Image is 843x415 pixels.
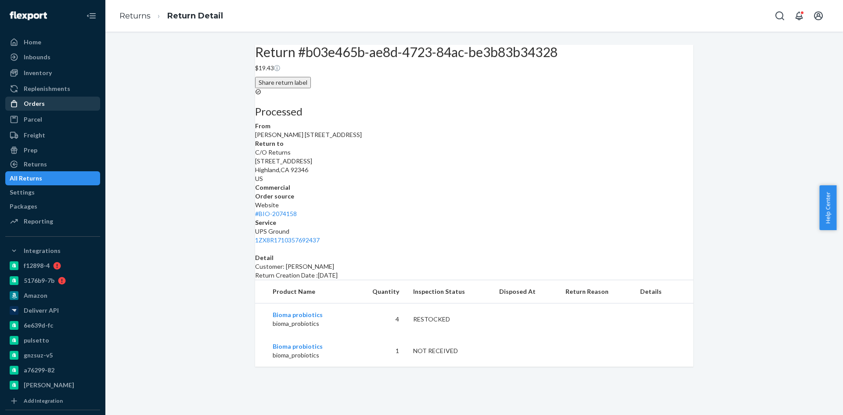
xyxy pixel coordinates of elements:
div: RESTOCKED [413,315,485,324]
a: f12898-4 [5,259,100,273]
p: Customer: [PERSON_NAME] [255,262,693,271]
div: gnzsuz-v5 [24,351,53,360]
div: Settings [10,188,35,197]
a: Add Integration [5,396,100,406]
a: Bioma probiotics [273,343,323,350]
a: All Returns [5,171,100,185]
div: All Returns [10,174,42,183]
div: Packages [10,202,37,211]
button: Help Center [819,185,836,230]
a: Replenishments [5,82,100,96]
p: US [255,174,693,183]
div: [PERSON_NAME] [24,381,74,390]
div: Freight [24,131,45,140]
div: 6e639d-fc [24,321,53,330]
a: Parcel [5,112,100,126]
div: pulsetto [24,336,49,345]
td: 4 [353,303,406,336]
ol: breadcrumbs [112,3,230,29]
h2: Return #b03e465b-ae8d-4723-84ac-be3b83b34328 [255,45,693,59]
a: Bioma probiotics [273,311,323,318]
a: Reporting [5,214,100,228]
button: Open notifications [790,7,808,25]
div: f12898-4 [24,261,50,270]
a: Returns [119,11,151,21]
th: Details [633,280,693,303]
dt: Order source [255,192,693,201]
a: Deliverr API [5,303,100,318]
th: Quantity [353,280,406,303]
a: Orders [5,97,100,111]
dt: From [255,122,693,130]
p: [STREET_ADDRESS] [255,157,693,166]
button: Open account menu [810,7,827,25]
span: UPS Ground [255,227,289,235]
div: Amazon [24,291,47,300]
strong: Commercial [255,184,290,191]
dt: Return to [255,139,693,148]
div: Inventory [24,69,52,77]
a: Inventory [5,66,100,80]
dt: Service [255,218,693,227]
div: a76299-82 [24,366,54,375]
div: Replenishments [24,84,70,93]
a: #BIO-2074158 [255,210,297,217]
a: 6e639d-fc [5,318,100,332]
a: Amazon [5,289,100,303]
a: Inbounds [5,50,100,64]
a: gnzsuz-v5 [5,348,100,362]
button: Share return label [255,77,311,88]
p: Return Creation Date : [DATE] [255,271,693,280]
a: Settings [5,185,100,199]
span: [PERSON_NAME] [STREET_ADDRESS] [255,131,362,138]
th: Inspection Status [406,280,492,303]
h3: Processed [255,106,693,117]
img: Flexport logo [10,11,47,20]
th: Product Name [255,280,353,303]
p: $19.43 [255,64,693,72]
div: Parcel [24,115,42,124]
div: Prep [24,146,37,155]
a: a76299-82 [5,363,100,377]
a: Returns [5,157,100,171]
button: Integrations [5,244,100,258]
a: Freight [5,128,100,142]
div: Integrations [24,246,61,255]
p: bioma_probiotics [273,351,346,360]
div: 5176b9-7b [24,276,54,285]
a: 5176b9-7b [5,274,100,288]
div: Reporting [24,217,53,226]
p: Highland , CA 92346 [255,166,693,174]
p: C/O Returns [255,148,693,157]
dt: Detail [255,253,693,262]
td: 1 [353,335,406,367]
p: bioma_probiotics [273,319,346,328]
div: Deliverr API [24,306,59,315]
button: Close Navigation [83,7,100,25]
a: [PERSON_NAME] [5,378,100,392]
div: Inbounds [24,53,50,61]
div: Website [255,201,693,218]
a: pulsetto [5,333,100,347]
div: Returns [24,160,47,169]
a: Packages [5,199,100,213]
div: NOT RECEIVED [413,346,485,355]
th: Return Reason [558,280,633,303]
a: 1ZX8R1710357692437 [255,236,320,244]
a: Home [5,35,100,49]
button: Open Search Box [771,7,789,25]
div: Add Integration [24,397,63,404]
th: Disposed At [492,280,558,303]
div: Home [24,38,41,47]
a: Prep [5,143,100,157]
div: Orders [24,99,45,108]
a: Return Detail [167,11,223,21]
